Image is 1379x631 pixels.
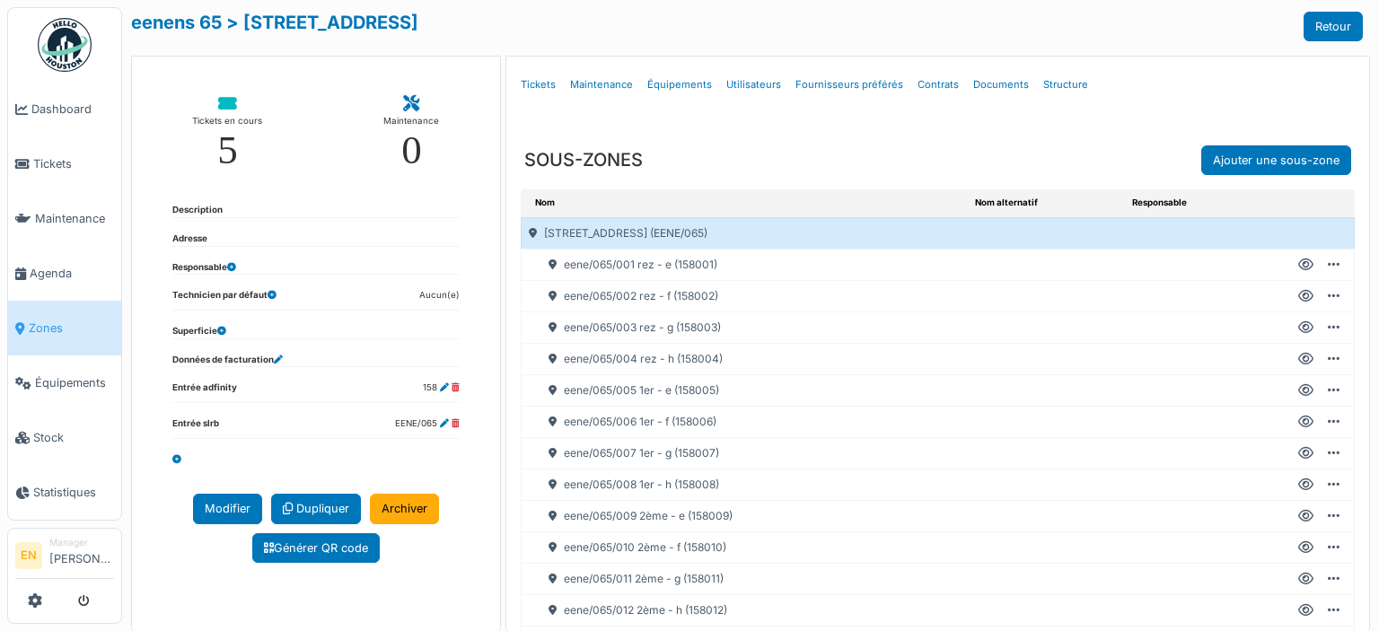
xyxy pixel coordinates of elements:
[33,155,114,172] span: Tickets
[1298,539,1313,556] div: Voir
[719,64,788,106] a: Utilisateurs
[522,375,968,406] div: eene/065/005 1er - e (158005)
[193,494,262,523] a: Modifier
[563,64,640,106] a: Maintenance
[49,536,114,574] li: [PERSON_NAME]
[522,281,968,311] div: eene/065/002 rez - f (158002)
[522,501,968,531] div: eene/065/009 2ème - e (158009)
[369,82,453,185] a: Maintenance 0
[1298,571,1313,587] div: Voir
[1298,288,1313,304] div: Voir
[788,64,910,106] a: Fournisseurs préférés
[38,18,92,72] img: Badge_color-CXgf-gQk.svg
[640,64,719,106] a: Équipements
[1298,445,1313,461] div: Voir
[522,407,968,437] div: eene/065/006 1er - f (158006)
[419,289,460,302] dd: Aucun(e)
[8,191,121,246] a: Maintenance
[524,149,643,171] h3: SOUS-ZONES
[172,325,226,338] dt: Superficie
[1298,477,1313,493] div: Voir
[252,533,380,563] a: Générer QR code
[395,417,460,431] dd: EENE/065
[172,417,219,438] dt: Entrée slrb
[1298,320,1313,336] div: Voir
[172,381,237,402] dt: Entrée adfinity
[1298,351,1313,367] div: Voir
[8,355,121,410] a: Équipements
[30,265,114,282] span: Agenda
[33,484,114,501] span: Statistiques
[1125,189,1278,217] th: Responsable
[8,136,121,191] a: Tickets
[8,465,121,520] a: Statistiques
[423,381,460,395] dd: 158
[172,204,223,217] dt: Description
[521,189,968,217] th: Nom
[1201,145,1351,175] a: Ajouter une sous-zone
[226,12,418,33] a: > [STREET_ADDRESS]
[522,344,968,374] div: eene/065/004 rez - h (158004)
[33,429,114,446] span: Stock
[271,494,361,523] a: Dupliquer
[522,469,968,500] div: eene/065/008 1er - h (158008)
[1304,12,1363,41] a: Retour
[966,64,1036,106] a: Documents
[522,250,968,280] div: eene/065/001 rez - e (158001)
[29,320,114,337] span: Zones
[192,112,262,130] div: Tickets en cours
[522,564,968,594] div: eene/065/011 2ème - g (158011)
[172,232,207,246] dt: Adresse
[1298,508,1313,524] div: Voir
[1298,382,1313,399] div: Voir
[172,354,283,367] dt: Données de facturation
[8,82,121,136] a: Dashboard
[401,130,422,171] div: 0
[1298,602,1313,618] div: Voir
[522,595,968,626] div: eene/065/012 2ème - h (158012)
[522,218,968,249] div: [STREET_ADDRESS] (EENE/065)
[172,289,277,310] dt: Technicien par défaut
[49,536,114,549] div: Manager
[217,130,238,171] div: 5
[522,532,968,563] div: eene/065/010 2ème - f (158010)
[15,536,114,579] a: EN Manager[PERSON_NAME]
[35,210,114,227] span: Maintenance
[1298,257,1313,273] div: Voir
[522,312,968,343] div: eene/065/003 rez - g (158003)
[31,101,114,118] span: Dashboard
[15,542,42,569] li: EN
[172,261,236,275] dt: Responsable
[514,64,563,106] a: Tickets
[8,410,121,465] a: Stock
[968,189,1125,217] th: Nom alternatif
[522,438,968,469] div: eene/065/007 1er - g (158007)
[910,64,966,106] a: Contrats
[8,301,121,355] a: Zones
[178,82,277,185] a: Tickets en cours 5
[35,374,114,391] span: Équipements
[383,112,439,130] div: Maintenance
[370,494,439,523] a: Archiver
[1298,414,1313,430] div: Voir
[8,246,121,301] a: Agenda
[1036,64,1095,106] a: Structure
[131,12,222,33] a: eenens 65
